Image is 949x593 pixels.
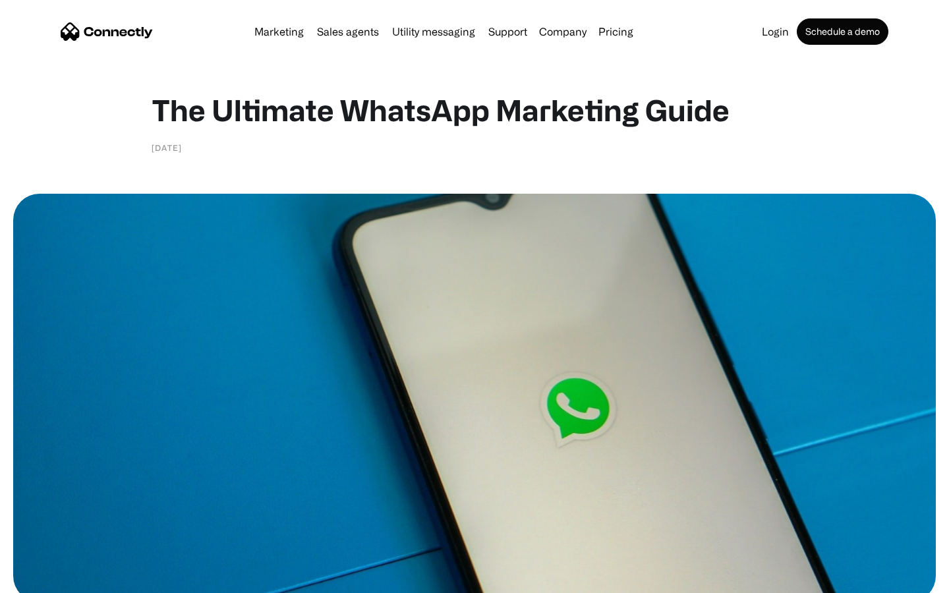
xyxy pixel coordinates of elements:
[483,26,532,37] a: Support
[26,570,79,588] ul: Language list
[539,22,587,41] div: Company
[387,26,480,37] a: Utility messaging
[797,18,888,45] a: Schedule a demo
[249,26,309,37] a: Marketing
[757,26,794,37] a: Login
[13,570,79,588] aside: Language selected: English
[312,26,384,37] a: Sales agents
[593,26,639,37] a: Pricing
[152,141,182,154] div: [DATE]
[152,92,797,128] h1: The Ultimate WhatsApp Marketing Guide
